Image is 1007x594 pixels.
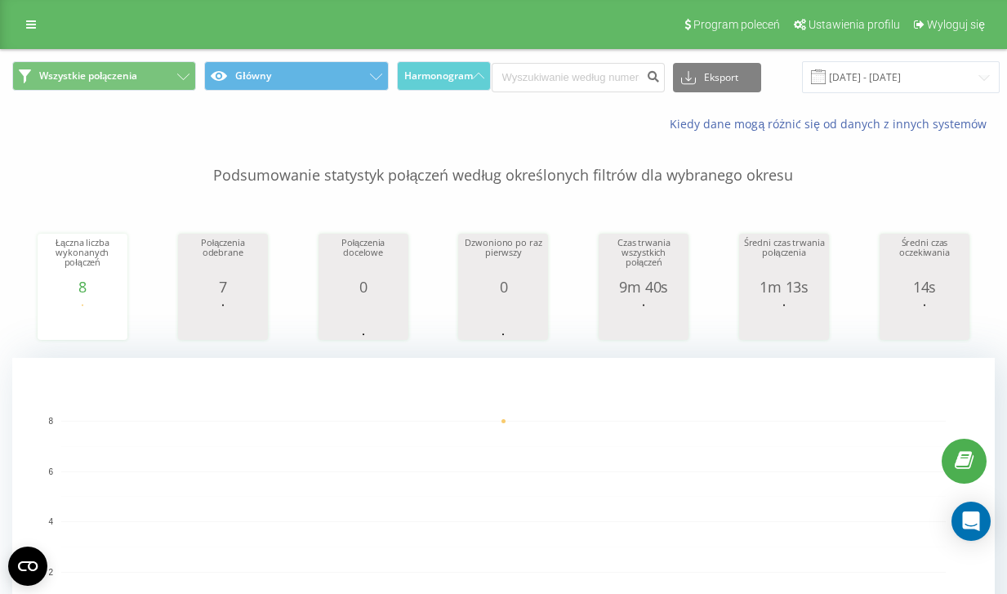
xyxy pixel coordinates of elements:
button: Główny [204,61,388,91]
text: 4 [48,517,53,526]
svg: A chart. [884,295,965,344]
button: Harmonogram [397,61,492,91]
button: Wszystkie połączenia [12,61,196,91]
span: Ustawienia profilu [809,18,900,31]
a: Kiedy dane mogą różnić się od danych z innych systemów [670,116,995,132]
input: Wyszukiwanie według numeru [492,63,665,92]
div: Połączenia docelowe [323,238,404,279]
button: Open CMP widget [8,547,47,586]
div: 1m 13s [743,279,825,295]
div: 0 [323,279,404,295]
div: Łączna liczba wykonanych połączeń [42,238,123,279]
svg: A chart. [182,295,264,344]
text: 2 [48,568,53,577]
text: 6 [48,467,53,476]
svg: A chart. [603,295,684,344]
div: Open Intercom Messenger [951,502,991,541]
div: Czas trwania wszystkich połączeń [603,238,684,279]
svg: A chart. [42,295,123,344]
div: 0 [462,279,544,295]
div: Połączenia odebrane [182,238,264,279]
svg: A chart. [462,295,544,344]
div: Średni czas trwania połączenia [743,238,825,279]
div: Średni czas oczekiwania [884,238,965,279]
div: 9m 40s [603,279,684,295]
svg: A chart. [743,295,825,344]
p: Podsumowanie statystyk połączeń według określonych filtrów dla wybranego okresu [12,132,995,186]
div: 14s [884,279,965,295]
div: 8 [42,279,123,295]
span: Harmonogram [404,70,473,82]
span: Wszystkie połączenia [39,69,137,83]
svg: A chart. [323,295,404,344]
span: Wyloguj się [927,18,985,31]
span: Program poleceń [693,18,780,31]
button: Eksport [673,63,761,92]
div: 7 [182,279,264,295]
text: 8 [48,417,53,426]
div: Dzwoniono po raz pierwszy [462,238,544,279]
